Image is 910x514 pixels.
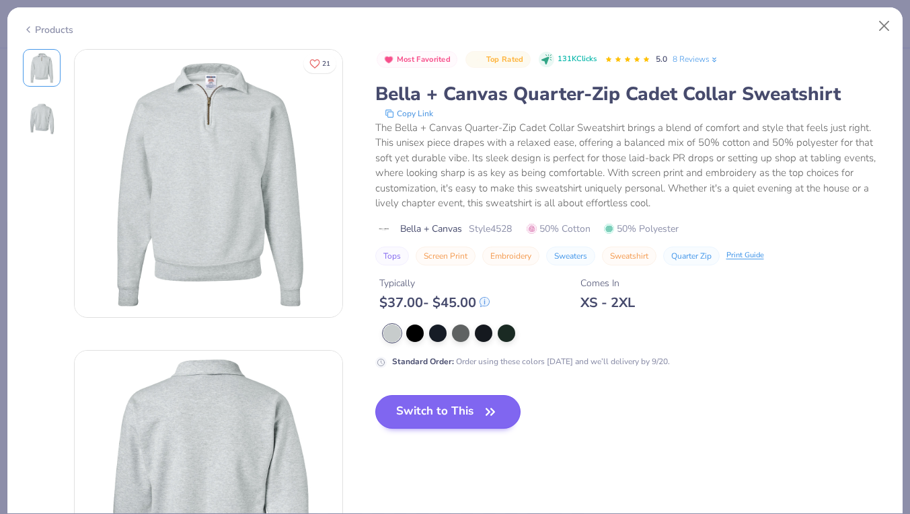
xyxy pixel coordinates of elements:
[605,49,650,71] div: 5.0 Stars
[375,395,521,429] button: Switch to This
[416,247,476,265] button: Screen Print
[375,247,409,265] button: Tops
[400,222,462,236] span: Bella + Canvas
[580,294,635,311] div: XS - 2XL
[383,54,394,65] img: Most Favorited sort
[872,13,897,39] button: Close
[26,52,58,84] img: Front
[75,50,342,317] img: Front
[375,81,888,107] div: Bella + Canvas Quarter-Zip Cadet Collar Sweatshirt
[375,224,393,234] img: brand logo
[23,23,73,37] div: Products
[465,51,530,69] button: Badge Button
[375,120,888,211] div: The Bella + Canvas Quarter-Zip Cadet Collar Sweatshirt brings a blend of comfort and style that f...
[486,56,524,63] span: Top Rated
[546,247,595,265] button: Sweaters
[482,247,539,265] button: Embroidery
[604,222,679,236] span: 50% Polyester
[381,107,437,120] button: copy to clipboard
[392,355,670,368] div: Order using these colors [DATE] and we’ll delivery by 9/20.
[469,222,512,236] span: Style 4528
[580,276,635,290] div: Comes In
[663,247,720,265] button: Quarter Zip
[377,51,458,69] button: Badge Button
[397,56,451,63] span: Most Favorited
[473,54,484,65] img: Top Rated sort
[392,356,454,367] strong: Standard Order :
[26,103,58,135] img: Back
[673,53,719,65] a: 8 Reviews
[656,54,667,65] span: 5.0
[379,276,490,290] div: Typically
[303,54,336,73] button: Like
[558,54,597,65] span: 131K Clicks
[322,60,330,67] span: 21
[527,222,591,236] span: 50% Cotton
[379,294,490,311] div: $ 37.00 - $ 45.00
[726,250,764,261] div: Print Guide
[602,247,656,265] button: Sweatshirt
